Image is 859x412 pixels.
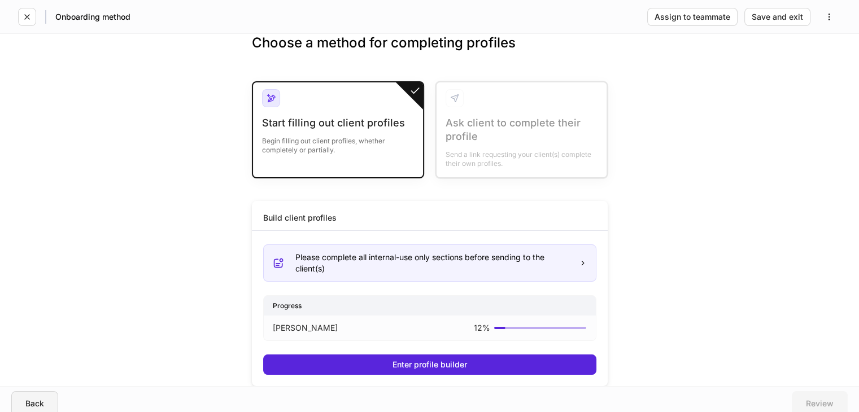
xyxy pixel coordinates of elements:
[647,8,738,26] button: Assign to teammate
[252,34,608,70] h3: Choose a method for completing profiles
[264,296,596,315] div: Progress
[263,354,596,375] button: Enter profile builder
[55,11,130,23] h5: Onboarding method
[295,252,570,274] div: Please complete all internal-use only sections before sending to the client(s)
[25,400,44,407] div: Back
[655,13,730,21] div: Assign to teammate
[473,322,490,334] p: 12 %
[752,13,803,21] div: Save and exit
[262,116,414,130] div: Start filling out client profiles
[744,8,810,26] button: Save and exit
[262,130,414,155] div: Begin filling out client profiles, whether completely or partially.
[393,361,467,369] div: Enter profile builder
[263,212,337,223] div: Build client profiles
[273,322,338,334] p: [PERSON_NAME]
